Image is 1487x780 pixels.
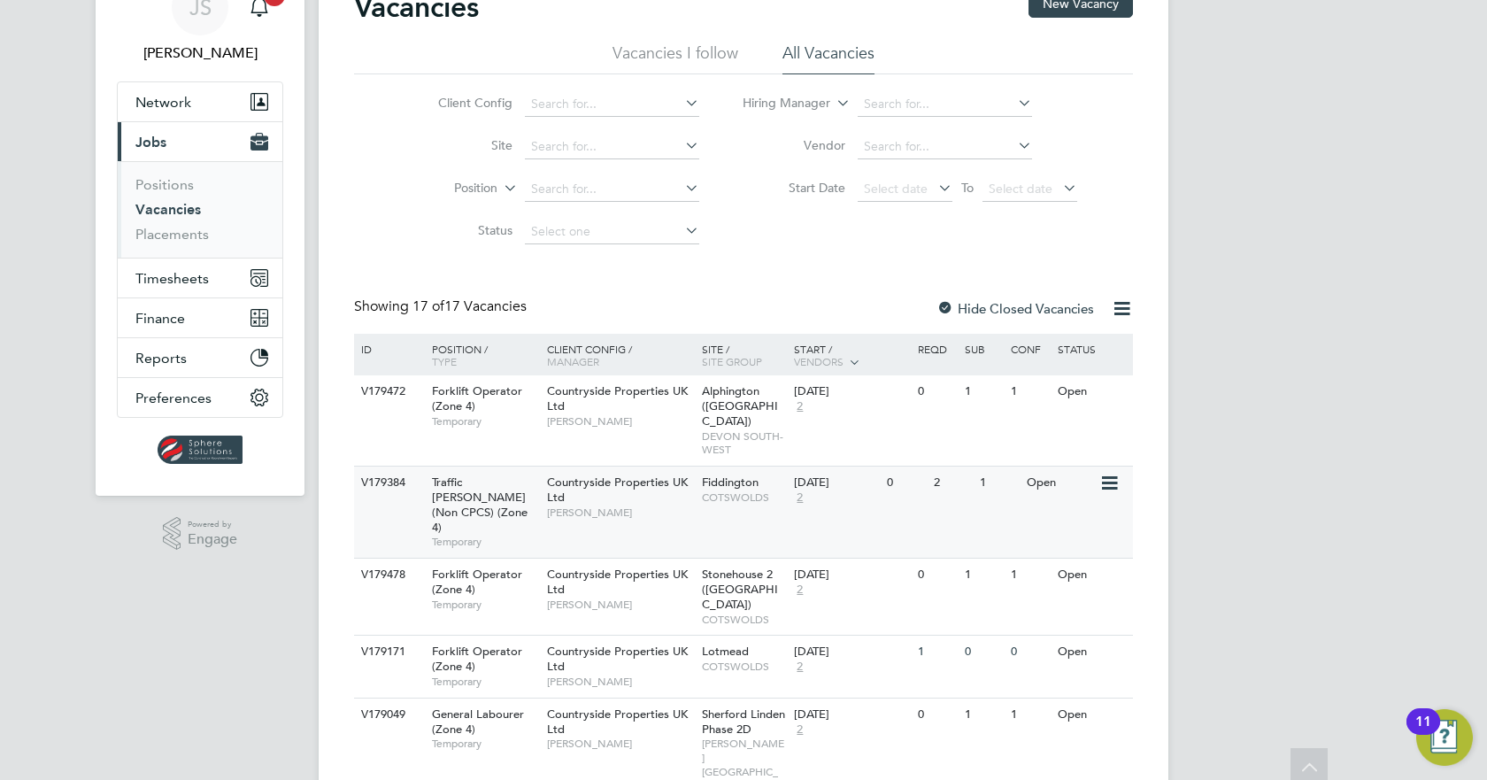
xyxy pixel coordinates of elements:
span: Finance [135,310,185,327]
div: 1 [1006,559,1052,591]
div: Sub [960,334,1006,364]
a: Vacancies [135,201,201,218]
span: [PERSON_NAME] [547,506,693,520]
div: Showing [354,297,530,316]
span: 2 [794,583,805,598]
span: Temporary [432,737,538,751]
span: Engage [188,532,237,547]
div: 0 [1006,636,1052,668]
span: 2 [794,399,805,414]
span: Countryside Properties UK Ltd [547,383,688,413]
div: ID [357,334,419,364]
div: 0 [913,375,959,408]
span: Countryside Properties UK Ltd [547,644,688,674]
a: Powered byEngage [163,517,238,551]
span: [PERSON_NAME] [547,414,693,429]
a: Placements [135,226,209,243]
span: Select date [989,181,1052,197]
div: Client Config / [543,334,697,376]
div: Open [1022,467,1099,499]
input: Search for... [525,177,699,202]
span: COTSWOLDS [702,660,786,674]
span: [PERSON_NAME] [547,737,693,751]
div: 1 [960,559,1006,591]
span: Countryside Properties UK Ltd [547,475,688,505]
div: [DATE] [794,384,909,399]
span: General Labourer (Zone 4) [432,707,524,737]
span: Forklift Operator (Zone 4) [432,644,522,674]
span: Timesheets [135,270,209,287]
button: Network [118,82,282,121]
span: Type [432,354,457,368]
div: Jobs [118,161,282,258]
button: Reports [118,338,282,377]
span: Powered by [188,517,237,532]
span: Jack Spencer [117,42,283,64]
div: [DATE] [794,645,909,660]
span: Fiddington [702,475,759,490]
span: Countryside Properties UK Ltd [547,707,688,737]
span: COTSWOLDS [702,613,786,627]
label: Status [411,222,512,238]
label: Start Date [743,180,845,196]
div: 1 [1006,375,1052,408]
button: Finance [118,298,282,337]
div: Open [1053,375,1130,408]
div: Open [1053,559,1130,591]
span: Jobs [135,134,166,151]
div: Site / [697,334,790,376]
label: Site [411,137,512,153]
span: 2 [794,660,805,675]
input: Select one [525,220,699,244]
span: 17 of [412,297,444,315]
li: All Vacancies [782,42,874,74]
span: Manager [547,354,599,368]
div: Position / [419,334,543,376]
span: Lotmead [702,644,749,659]
div: 0 [882,467,928,499]
img: spheresolutions-logo-retina.png [158,436,243,464]
span: COTSWOLDS [702,490,786,505]
div: Conf [1006,334,1052,364]
div: V179049 [357,699,419,731]
div: 0 [913,559,959,591]
span: Temporary [432,535,538,549]
span: Temporary [432,675,538,689]
div: 1 [975,467,1021,499]
span: Stonehouse 2 ([GEOGRAPHIC_DATA]) [702,567,778,612]
div: 1 [960,375,1006,408]
div: [DATE] [794,475,878,490]
div: V179384 [357,467,419,499]
span: Alphington ([GEOGRAPHIC_DATA]) [702,383,778,429]
span: [PERSON_NAME] [547,598,693,612]
span: 2 [794,490,805,506]
span: Temporary [432,598,538,612]
input: Search for... [525,92,699,117]
div: V179472 [357,375,419,408]
div: 1 [913,636,959,668]
span: DEVON SOUTH-WEST [702,429,786,457]
label: Client Config [411,95,512,111]
button: Preferences [118,378,282,417]
div: Open [1053,636,1130,668]
span: Select date [864,181,928,197]
div: [DATE] [794,568,909,583]
span: Vendors [794,354,844,368]
span: To [956,176,979,199]
div: 0 [913,699,959,731]
li: Vacancies I follow [613,42,738,74]
span: Network [135,94,191,111]
input: Search for... [858,92,1032,117]
label: Position [396,180,497,197]
div: Reqd [913,334,959,364]
div: Status [1053,334,1130,364]
input: Search for... [858,135,1032,159]
span: 2 [794,722,805,738]
label: Vendor [743,137,845,153]
label: Hide Closed Vacancies [936,300,1094,317]
button: Jobs [118,122,282,161]
div: 2 [929,467,975,499]
a: Positions [135,176,194,193]
button: Timesheets [118,259,282,297]
span: Preferences [135,390,212,406]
